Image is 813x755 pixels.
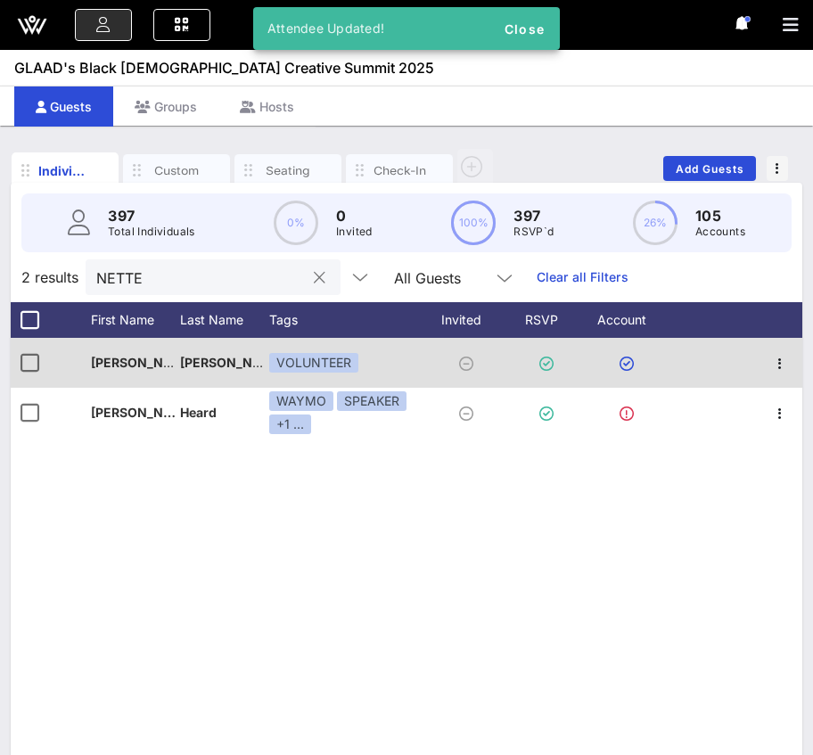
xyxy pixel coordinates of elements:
span: 2 results [21,267,78,288]
div: VOLUNTEER [269,353,358,373]
div: RSVP [519,302,581,338]
span: Add Guests [675,162,745,176]
div: Groups [113,86,218,127]
span: [PERSON_NAME] [91,405,196,420]
span: Close [503,21,546,37]
p: RSVP`d [513,223,554,241]
p: 0 [336,205,373,226]
div: Hosts [218,86,316,127]
div: Last Name [180,302,269,338]
span: GLAAD's Black [DEMOGRAPHIC_DATA] Creative Summit 2025 [14,57,434,78]
div: Individuals [38,161,92,180]
button: clear icon [314,269,325,287]
div: Check-In [373,162,426,179]
p: 105 [695,205,745,226]
button: Close [496,12,553,45]
p: 397 [513,205,554,226]
div: First Name [91,302,180,338]
a: Clear all Filters [537,267,628,287]
div: Guests [14,86,113,127]
span: Attendee Updated! [267,21,384,36]
div: Custom [150,162,203,179]
div: Invited [421,302,519,338]
p: Accounts [695,223,745,241]
div: Tags [269,302,421,338]
p: Total Individuals [108,223,195,241]
span: [PERSON_NAME] [91,355,196,370]
div: +1 ... [269,414,311,434]
div: Account [581,302,679,338]
div: SPEAKER [337,391,406,411]
span: Heard [180,405,217,420]
p: Invited [336,223,373,241]
p: 397 [108,205,195,226]
div: Seating [261,162,315,179]
div: WAYMO [269,391,333,411]
div: All Guests [394,270,461,286]
span: [PERSON_NAME] [180,355,285,370]
button: Add Guests [663,156,756,181]
div: All Guests [383,259,526,295]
